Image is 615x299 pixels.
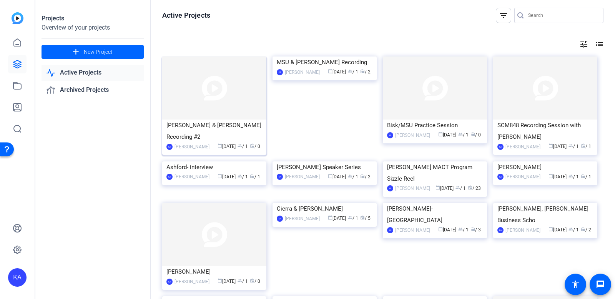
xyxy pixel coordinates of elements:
[438,132,443,136] span: calendar_today
[568,143,573,148] span: group
[360,216,371,221] span: / 5
[218,143,222,148] span: calendar_today
[470,227,481,233] span: / 3
[277,216,283,222] div: KA
[458,227,469,233] span: / 1
[348,69,358,75] span: / 1
[470,132,475,136] span: radio
[250,174,260,179] span: / 1
[549,143,553,148] span: calendar_today
[505,173,540,181] div: [PERSON_NAME]
[8,268,27,287] div: KA
[285,68,320,76] div: [PERSON_NAME]
[438,227,443,231] span: calendar_today
[387,120,483,131] div: Bisk/MSU Practice Session
[348,174,358,179] span: / 1
[499,11,508,20] mat-icon: filter_list
[505,143,540,151] div: [PERSON_NAME]
[42,65,144,81] a: Active Projects
[360,69,365,73] span: radio
[166,279,173,285] div: KA
[238,144,248,149] span: / 1
[285,173,320,181] div: [PERSON_NAME]
[360,174,365,178] span: radio
[571,280,580,289] mat-icon: accessibility
[579,40,588,49] mat-icon: tune
[166,161,262,173] div: Ashford- interview
[360,69,371,75] span: / 2
[468,186,481,191] span: / 23
[166,120,262,143] div: [PERSON_NAME] & [PERSON_NAME] Recording #2
[594,40,603,49] mat-icon: list
[175,278,209,286] div: [PERSON_NAME]
[458,132,469,138] span: / 1
[387,185,393,191] div: KA
[42,23,144,32] div: Overview of your projects
[285,215,320,223] div: [PERSON_NAME]
[238,279,248,284] span: / 1
[549,174,553,178] span: calendar_today
[435,186,454,191] span: [DATE]
[395,226,430,234] div: [PERSON_NAME]
[387,203,483,226] div: [PERSON_NAME]- [GEOGRAPHIC_DATA]
[468,185,472,190] span: radio
[218,278,222,283] span: calendar_today
[360,215,365,220] span: radio
[250,144,260,149] span: / 0
[84,48,113,56] span: New Project
[277,174,283,180] div: KA
[568,227,579,233] span: / 1
[238,174,248,179] span: / 1
[277,69,283,75] div: KA
[162,11,210,20] h1: Active Projects
[581,227,585,231] span: radio
[348,174,352,178] span: group
[387,161,483,184] div: [PERSON_NAME] MACT Program Sizzle Reel
[549,227,567,233] span: [DATE]
[458,132,463,136] span: group
[348,69,352,73] span: group
[42,45,144,59] button: New Project
[581,144,591,149] span: / 1
[250,279,260,284] span: / 0
[71,47,81,57] mat-icon: add
[348,215,352,220] span: group
[581,227,591,233] span: / 2
[455,186,466,191] span: / 1
[175,143,209,151] div: [PERSON_NAME]
[218,144,236,149] span: [DATE]
[470,227,475,231] span: radio
[166,266,262,277] div: [PERSON_NAME]
[497,174,504,180] div: KA
[435,185,440,190] span: calendar_today
[250,143,254,148] span: radio
[470,132,481,138] span: / 0
[497,227,504,233] div: KA
[505,226,540,234] div: [PERSON_NAME]
[218,174,236,179] span: [DATE]
[277,161,372,173] div: [PERSON_NAME] Speaker Series
[395,131,430,139] div: [PERSON_NAME]
[238,143,242,148] span: group
[549,227,553,231] span: calendar_today
[581,143,585,148] span: radio
[328,216,346,221] span: [DATE]
[218,174,222,178] span: calendar_today
[395,184,430,192] div: [PERSON_NAME]
[455,185,460,190] span: group
[12,12,23,24] img: blue-gradient.svg
[250,278,254,283] span: radio
[387,227,393,233] div: KA
[328,215,332,220] span: calendar_today
[250,174,254,178] span: radio
[438,227,456,233] span: [DATE]
[549,174,567,179] span: [DATE]
[166,174,173,180] div: KA
[328,69,346,75] span: [DATE]
[277,56,372,68] div: MSU & [PERSON_NAME] Recording
[328,174,332,178] span: calendar_today
[581,174,585,178] span: radio
[238,174,242,178] span: group
[238,278,242,283] span: group
[166,144,173,150] div: KA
